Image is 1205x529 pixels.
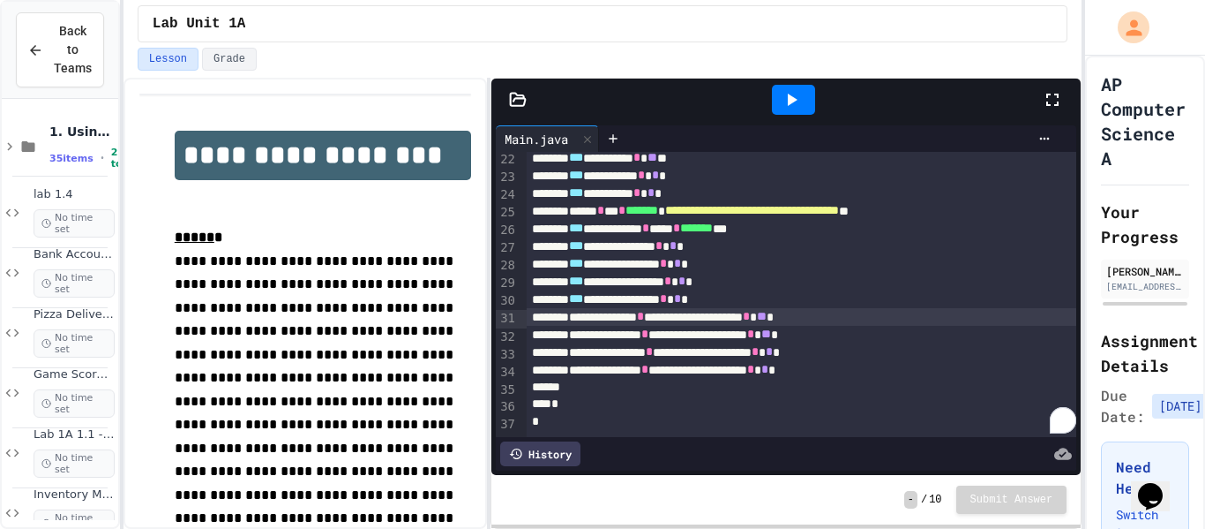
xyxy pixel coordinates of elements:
span: Inventory Management System [34,487,115,503]
span: Submit Answer [970,493,1053,507]
div: 35 [496,382,518,399]
h2: Your Progress [1101,200,1189,249]
div: [PERSON_NAME] [1106,263,1184,279]
span: 10 [929,493,941,507]
span: Bank Account Fixer [34,247,115,262]
span: 1. Using Objects and Methods [49,124,115,140]
span: Pizza Delivery Calculator [34,307,115,322]
button: Back to Teams [16,12,104,87]
div: 29 [496,275,518,292]
span: Due Date: [1101,385,1145,427]
div: 24 [496,186,518,204]
div: 34 [496,364,518,382]
iframe: chat widget [1131,458,1187,511]
div: History [500,442,580,466]
div: Main.java [496,125,599,152]
div: [EMAIL_ADDRESS][DOMAIN_NAME] [1106,280,1184,293]
div: 31 [496,310,518,328]
div: 26 [496,222,518,239]
div: 28 [496,257,518,275]
div: Main.java [496,130,577,148]
div: 27 [496,239,518,257]
div: 33 [496,346,518,364]
h1: AP Computer Science A [1101,72,1189,170]
div: 37 [496,416,518,434]
span: Game Score Tracker [34,367,115,382]
h3: Need Help? [1116,457,1174,499]
span: No time set [34,450,115,478]
button: Grade [202,48,257,71]
div: 22 [496,151,518,169]
div: 25 [496,204,518,222]
span: / [921,493,927,507]
div: 32 [496,329,518,346]
span: lab 1.4 [34,187,115,202]
div: 30 [496,292,518,310]
h2: Assignment Details [1101,329,1189,378]
span: • [101,151,104,165]
span: No time set [34,329,115,358]
span: Back to Teams [54,22,92,78]
span: Lab 1A 1.1 - 1.6 [34,427,115,442]
div: 23 [496,169,518,186]
div: My Account [1099,7,1154,48]
span: No time set [34,209,115,238]
span: Lab Unit 1A [153,13,246,34]
span: No time set [34,269,115,298]
span: 2h total [111,147,137,170]
button: Lesson [138,48,198,71]
span: - [904,491,917,509]
button: Submit Answer [956,486,1067,514]
div: 36 [496,398,518,416]
span: 35 items [49,153,94,164]
span: No time set [34,389,115,418]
